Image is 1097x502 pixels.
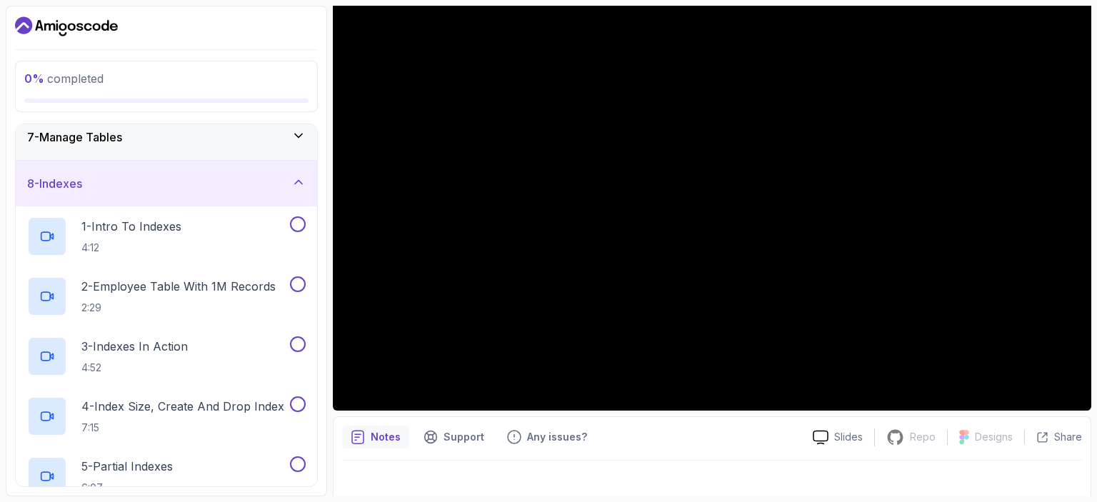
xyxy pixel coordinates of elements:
button: 4-Index Size, Create And Drop Index7:15 [27,396,306,436]
p: 2:29 [81,301,276,315]
span: 0 % [24,71,44,86]
button: notes button [342,426,409,448]
p: 5 - Partial Indexes [81,458,173,475]
p: 3 - Indexes In Action [81,338,188,355]
button: 3-Indexes In Action4:52 [27,336,306,376]
p: 6:07 [81,481,173,495]
p: 4:12 [81,241,181,255]
p: Any issues? [527,430,587,444]
p: Share [1054,430,1082,444]
button: 8-Indexes [16,161,317,206]
p: 1 - Intro To Indexes [81,218,181,235]
p: 7:15 [81,421,284,435]
button: Feedback button [499,426,596,448]
button: 7-Manage Tables [16,114,317,160]
a: Slides [801,430,874,445]
p: Designs [975,430,1013,444]
p: 4:52 [81,361,188,375]
button: Support button [415,426,493,448]
p: Notes [371,430,401,444]
h3: 7 - Manage Tables [27,129,122,146]
a: Dashboard [15,15,118,38]
h3: 8 - Indexes [27,175,82,192]
button: 1-Intro To Indexes4:12 [27,216,306,256]
button: Share [1024,430,1082,444]
p: 4 - Index Size, Create And Drop Index [81,398,284,415]
span: completed [24,71,104,86]
button: 2-Employee Table With 1M Records2:29 [27,276,306,316]
p: Slides [834,430,863,444]
p: Support [444,430,484,444]
p: 2 - Employee Table With 1M Records [81,278,276,295]
p: Repo [910,430,936,444]
button: 5-Partial Indexes6:07 [27,456,306,496]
